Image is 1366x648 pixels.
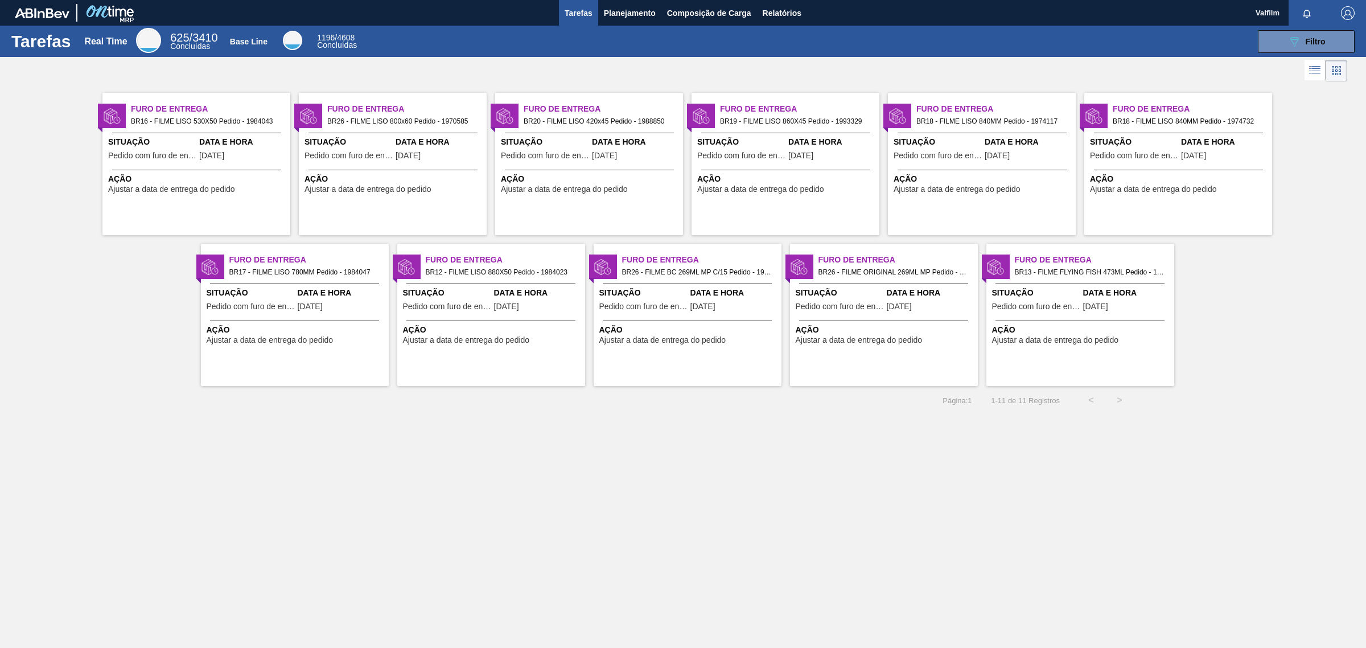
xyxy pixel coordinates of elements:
div: Base Line [317,34,357,49]
span: Ajustar a data de entrega do pedido [501,185,628,194]
span: 25/08/2025, [396,151,421,160]
span: Furo de Entrega [426,254,585,266]
span: Furo de Entrega [327,103,487,115]
div: Visão em Lista [1305,60,1326,81]
span: BR20 - FILME LISO 420x45 Pedido - 1988850 [524,115,674,128]
span: Situação [108,136,196,148]
img: status [104,108,121,125]
span: Furo de Entrega [622,254,781,266]
span: Data e Hora [494,287,582,299]
span: 25/08/2025, [690,302,715,311]
span: Situação [403,287,491,299]
span: Pedido com furo de entrega [207,302,295,311]
button: Filtro [1258,30,1355,53]
span: Situação [894,136,982,148]
span: Ação [992,324,1171,336]
span: Tarefas [565,6,593,20]
span: Pedido com furo de entrega [1090,151,1178,160]
span: Ação [501,173,680,185]
div: Visão em Cards [1326,60,1347,81]
span: 22/08/2025, [592,151,617,160]
span: BR26 - FILME BC 269ML MP C/15 Pedido - 1980582 [622,266,772,278]
span: Ação [207,324,386,336]
span: Furo de Entrega [720,103,879,115]
img: status [889,108,906,125]
span: Pedido com furo de entrega [305,151,393,160]
div: Base Line [283,31,302,50]
span: Furo de Entrega [916,103,1076,115]
span: Ajustar a data de entrega do pedido [207,336,334,344]
span: 625 [170,31,189,44]
span: Ação [108,173,287,185]
span: Pedido com furo de entrega [403,302,491,311]
span: Composição de Carga [667,6,751,20]
span: Situação [305,136,393,148]
h1: Tarefas [11,35,71,48]
span: Ação [1090,173,1269,185]
span: Furo de Entrega [229,254,389,266]
span: Ajustar a data de entrega do pedido [992,336,1119,344]
span: Furo de Entrega [1015,254,1174,266]
img: status [300,108,317,125]
img: status [791,259,808,276]
span: 1196 [317,33,335,42]
span: Situação [207,287,295,299]
span: Pedido com furo de entrega [108,151,196,160]
span: BR16 - FILME LISO 530X50 Pedido - 1984043 [131,115,281,128]
span: Data e Hora [690,287,779,299]
div: Real Time [170,33,217,50]
span: Ajustar a data de entrega do pedido [403,336,530,344]
span: Concluídas [170,42,210,51]
img: status [398,259,415,276]
span: Pedido com furo de entrega [796,302,884,311]
span: Ajustar a data de entrega do pedido [108,185,235,194]
span: Ação [697,173,877,185]
img: status [594,259,611,276]
span: Pedido com furo de entrega [599,302,688,311]
span: Situação [992,287,1080,299]
span: BR18 - FILME LISO 840MM Pedido - 1974117 [916,115,1067,128]
span: BR18 - FILME LISO 840MM Pedido - 1974732 [1113,115,1263,128]
span: Concluídas [317,40,357,50]
span: Data e Hora [298,287,386,299]
span: Situação [697,136,785,148]
span: 19/08/2025, [298,302,323,311]
span: Data e Hora [1083,287,1171,299]
span: BR12 - FILME LISO 880X50 Pedido - 1984023 [426,266,576,278]
span: Pedido com furo de entrega [501,151,589,160]
img: status [1085,108,1102,125]
span: Furo de Entrega [131,103,290,115]
span: Situação [599,287,688,299]
span: / 4608 [317,33,355,42]
span: / 3410 [170,31,217,44]
span: Página : 1 [943,396,972,405]
span: 1 - 11 de 11 Registros [989,396,1060,405]
span: Ação [305,173,484,185]
span: 24/08/2025, [494,302,519,311]
img: status [496,108,513,125]
span: Data e Hora [1181,136,1269,148]
span: Situação [796,287,884,299]
span: Data e Hora [592,136,680,148]
img: status [693,108,710,125]
img: Logout [1341,6,1355,20]
span: BR26 - FILME LISO 800x60 Pedido - 1970585 [327,115,478,128]
span: Ajustar a data de entrega do pedido [599,336,726,344]
span: Pedido com furo de entrega [894,151,982,160]
span: BR17 - FILME LISO 780MM Pedido - 1984047 [229,266,380,278]
span: BR26 - FILME ORIGINAL 269ML MP Pedido - 1984241 [818,266,969,278]
img: status [201,259,219,276]
button: > [1105,386,1134,415]
span: BR13 - FILME FLYING FISH 473ML Pedido - 1972005 [1015,266,1165,278]
span: Data e Hora [788,136,877,148]
span: Ação [796,324,975,336]
span: Ajustar a data de entrega do pedido [1090,185,1217,194]
div: Base Line [230,37,268,46]
span: Relatórios [763,6,801,20]
span: Filtro [1306,37,1326,46]
span: 22/07/2025, [1083,302,1108,311]
span: Pedido com furo de entrega [992,302,1080,311]
span: 22/08/2025, [788,151,813,160]
span: Data e Hora [887,287,975,299]
span: Ação [599,324,779,336]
